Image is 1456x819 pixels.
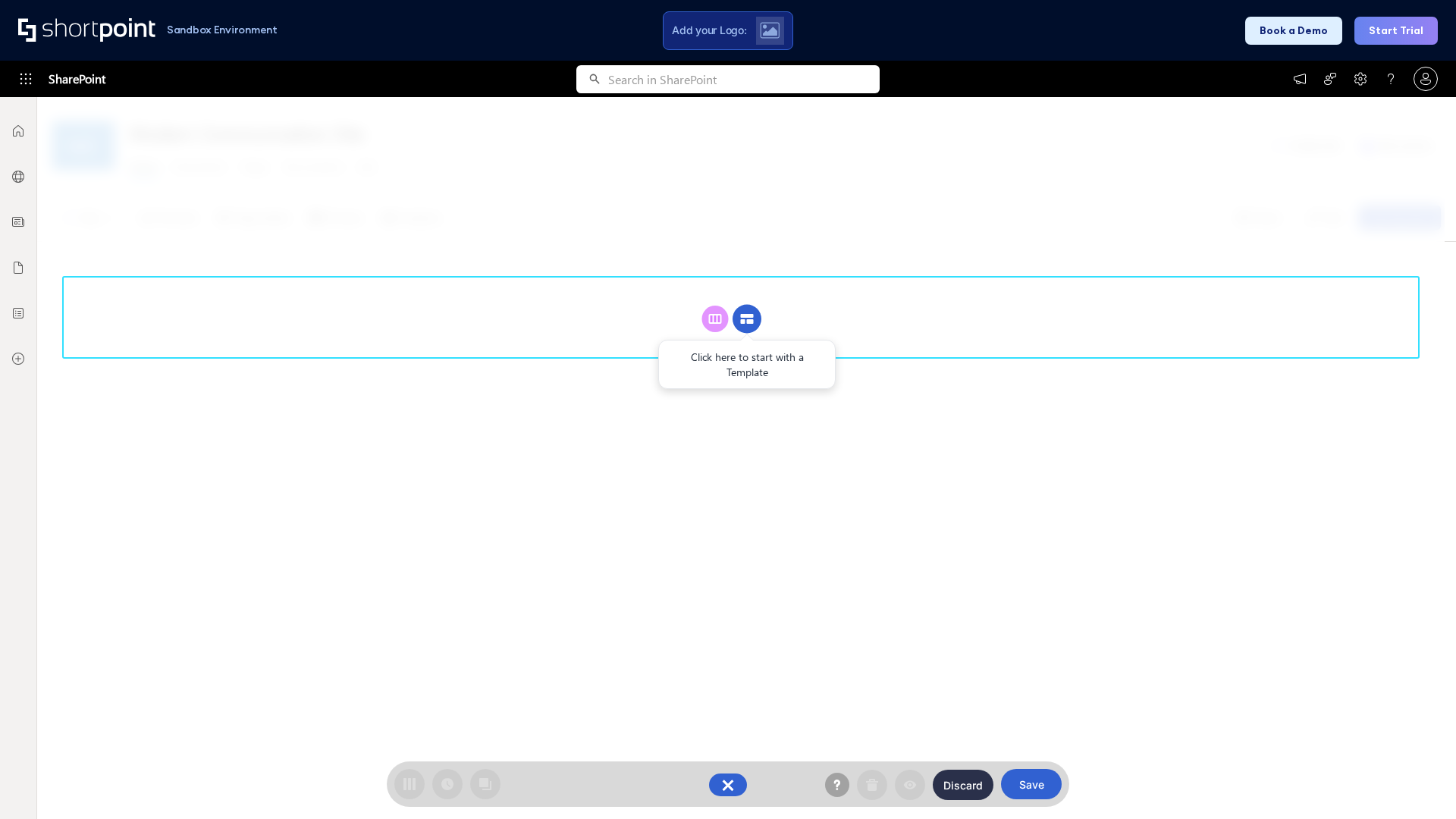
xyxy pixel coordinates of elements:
[672,24,746,37] span: Add your Logo:
[167,26,278,34] h1: Sandbox Environment
[1380,746,1456,819] iframe: Chat Widget
[1245,17,1342,45] button: Book a Demo
[1001,769,1062,799] button: Save
[1354,17,1438,45] button: Start Trial
[49,61,105,97] span: SharePoint
[608,65,880,93] input: Search in SharePoint
[760,22,780,39] img: Upload logo
[933,770,993,800] button: Discard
